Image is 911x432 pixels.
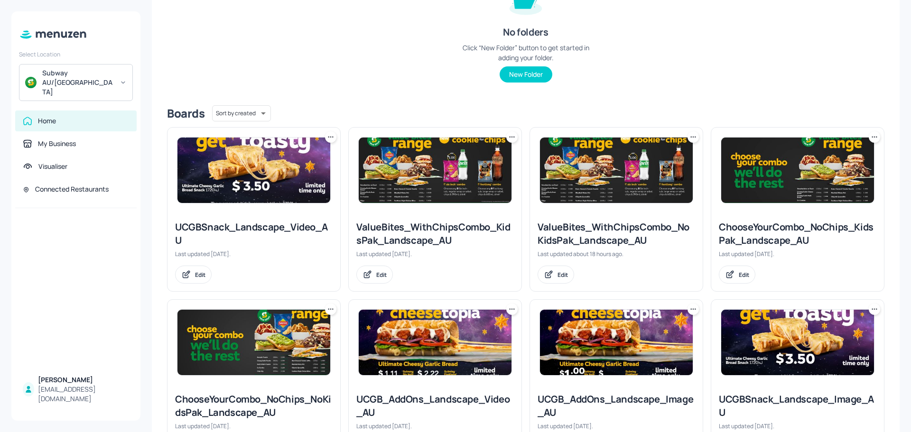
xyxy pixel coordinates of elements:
[177,310,330,375] img: 2025-03-05-1741140906389y9ao5vmqtjk.jpeg
[167,106,205,121] div: Boards
[212,104,271,123] div: Sort by created
[739,271,749,279] div: Edit
[42,68,114,97] div: Subway AU/[GEOGRAPHIC_DATA]
[356,422,514,430] div: Last updated [DATE].
[721,310,874,375] img: 2025-05-23-1747975744915aflr5d8g43n.jpeg
[719,393,876,419] div: UCGBSnack_Landscape_Image_AU
[359,310,511,375] img: 2025-05-29-1748501514522tzs0y57uk4m.jpeg
[195,271,205,279] div: Edit
[719,422,876,430] div: Last updated [DATE].
[538,221,695,247] div: ValueBites_WithChipsCombo_NoKidsPak_Landscape_AU
[719,221,876,247] div: ChooseYourCombo_NoChips_KidsPak_Landscape_AU
[356,393,514,419] div: UCGB_AddOns_Landscape_Video_AU
[38,385,129,404] div: [EMAIL_ADDRESS][DOMAIN_NAME]
[38,375,129,385] div: [PERSON_NAME]
[540,310,693,375] img: 2025-05-21-1747796080035xui07gf6p8f.jpeg
[558,271,568,279] div: Edit
[19,50,133,58] div: Select Location
[356,250,514,258] div: Last updated [DATE].
[538,393,695,419] div: UCGB_AddOns_Landscape_Image_AU
[356,221,514,247] div: ValueBites_WithChipsCombo_KidsPak_Landscape_AU
[175,250,333,258] div: Last updated [DATE].
[538,422,695,430] div: Last updated [DATE].
[719,250,876,258] div: Last updated [DATE].
[175,393,333,419] div: ChooseYourCombo_NoChips_NoKidsPak_Landscape_AU
[503,26,548,39] div: No folders
[38,162,67,171] div: Visualiser
[500,66,552,83] button: New Folder
[538,250,695,258] div: Last updated about 18 hours ago.
[175,422,333,430] div: Last updated [DATE].
[38,139,76,148] div: My Business
[376,271,387,279] div: Edit
[38,116,56,126] div: Home
[540,138,693,203] img: 2025-10-07-17598168269418nodhqt27sp.jpeg
[177,138,330,203] img: 2025-05-26-1748302745940359h50hz4df.jpeg
[25,77,37,88] img: avatar
[721,138,874,203] img: 2025-05-23-1747962490650al3kdmrkr6r.jpeg
[175,221,333,247] div: UCGBSnack_Landscape_Video_AU
[35,184,109,194] div: Connected Restaurants
[455,43,597,63] div: Click “New Folder” button to get started in adding your folder.
[359,138,511,203] img: 2025-06-27-17510059284866bpb070c78x.jpeg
